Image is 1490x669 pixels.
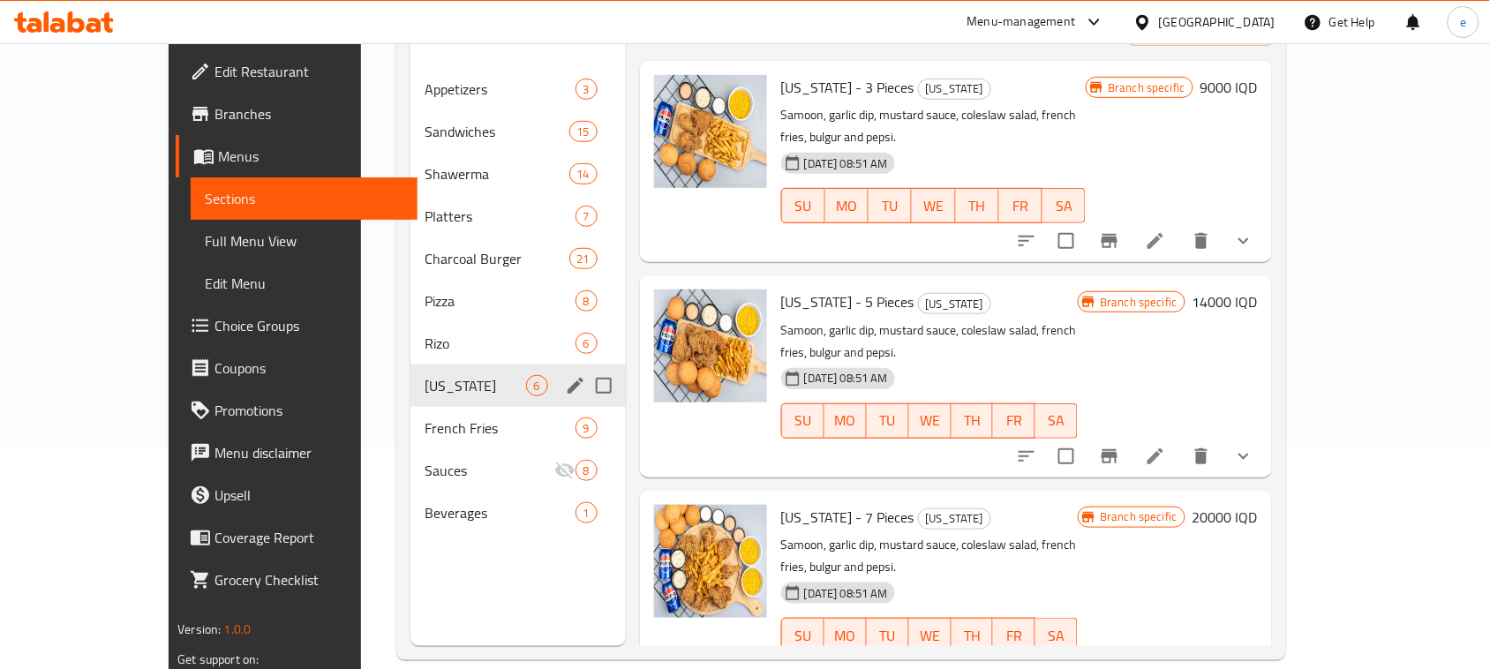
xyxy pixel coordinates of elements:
span: FR [1006,193,1035,219]
h6: 14000 IQD [1193,289,1258,314]
button: WE [912,188,955,223]
button: delete [1180,435,1223,477]
span: [DATE] 08:51 AM [797,585,895,602]
span: [US_STATE] - 7 Pieces [781,504,914,530]
span: Upsell [214,485,403,506]
span: WE [916,623,944,649]
div: French Fries [425,417,576,439]
div: Kentucky [918,508,991,530]
a: Upsell [176,474,418,516]
button: delete [1180,220,1223,262]
svg: Inactive section [554,460,576,481]
span: Edit Restaurant [214,61,403,82]
a: Menu disclaimer [176,432,418,474]
span: Charcoal Burger [425,248,569,269]
span: Sandwiches [425,121,569,142]
button: TU [867,403,909,439]
div: items [576,460,598,481]
div: items [576,290,598,312]
div: Rizo6 [410,322,626,365]
span: WE [919,193,948,219]
span: Choice Groups [214,315,403,336]
span: Branch specific [1093,294,1184,311]
span: [US_STATE] [919,294,990,314]
div: Shawerma [425,163,569,184]
div: Shawerma14 [410,153,626,195]
span: Select to update [1048,438,1085,475]
button: SA [1042,188,1086,223]
button: MO [824,403,867,439]
button: TH [952,403,994,439]
nav: Menu sections [410,61,626,541]
p: Samoon, garlic dip, mustard sauce, coleslaw salad, french fries, bulgur and pepsi. [781,534,1079,578]
span: Coverage Report [214,527,403,548]
div: Appetizers3 [410,68,626,110]
span: MO [832,623,860,649]
div: Rizo [425,333,576,354]
span: Sections [205,188,403,209]
span: Promotions [214,400,403,421]
a: Full Menu View [191,220,418,262]
div: items [569,163,598,184]
span: SU [789,193,818,219]
button: FR [999,188,1042,223]
span: SA [1050,193,1079,219]
p: Samoon, garlic dip, mustard sauce, coleslaw salad, french fries, bulgur and pepsi. [781,319,1079,364]
span: Version: [177,618,221,641]
span: [DATE] 08:51 AM [797,155,895,172]
span: Pizza [425,290,576,312]
span: Platters [425,206,576,227]
span: SA [1042,408,1071,433]
span: Grocery Checklist [214,569,403,590]
span: Branch specific [1093,508,1184,525]
div: items [576,502,598,523]
div: [US_STATE]6edit [410,365,626,407]
span: 3 [576,81,597,98]
button: SA [1035,618,1078,653]
span: Select to update [1048,222,1085,259]
a: Grocery Checklist [176,559,418,601]
span: Menu disclaimer [214,442,403,463]
span: SU [789,408,817,433]
span: TH [959,623,987,649]
a: Menus [176,135,418,177]
span: 21 [570,251,597,267]
a: Coverage Report [176,516,418,559]
a: Edit menu item [1145,446,1166,467]
button: FR [993,403,1035,439]
h6: 20000 IQD [1193,505,1258,530]
span: MO [832,193,862,219]
div: [GEOGRAPHIC_DATA] [1159,12,1276,32]
span: [US_STATE] [919,79,990,99]
span: WE [916,408,944,433]
div: items [576,333,598,354]
p: Samoon, garlic dip, mustard sauce, coleslaw salad, french fries, bulgur and pepsi. [781,104,1087,148]
div: Sauces [425,460,554,481]
span: TU [874,408,902,433]
a: Edit Restaurant [176,50,418,93]
a: Coupons [176,347,418,389]
button: SU [781,188,825,223]
a: Sections [191,177,418,220]
button: TH [952,618,994,653]
button: TH [956,188,999,223]
span: Beverages [425,502,576,523]
a: Edit menu item [1145,230,1166,252]
span: 1 [576,505,597,522]
span: [DATE] 08:51 AM [797,370,895,387]
span: 6 [576,335,597,352]
a: Promotions [176,389,418,432]
button: show more [1223,220,1265,262]
div: Menu-management [967,11,1076,33]
span: 7 [576,208,597,225]
span: [US_STATE] - 3 Pieces [781,74,914,101]
img: Kentucky - 5 Pieces [654,289,767,402]
div: Sauces8 [410,449,626,492]
span: FR [1000,408,1028,433]
div: French Fries9 [410,407,626,449]
button: WE [909,403,952,439]
img: Kentucky - 3 Pieces [654,75,767,188]
button: TU [867,618,909,653]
